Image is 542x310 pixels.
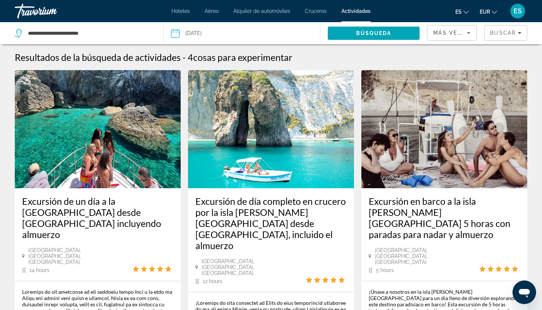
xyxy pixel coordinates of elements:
button: [DATE]Date: Oct 31, 2025 [171,22,320,44]
a: Cruceros [305,8,327,14]
img: Excursión de un día a la isla Ponza desde Roma incluyendo almuerzo [15,70,181,188]
span: 5 hours [376,267,394,273]
span: [GEOGRAPHIC_DATA], [GEOGRAPHIC_DATA], [GEOGRAPHIC_DATA] [202,258,306,276]
span: ES [514,7,522,15]
a: Excursión en barco a la isla [PERSON_NAME][GEOGRAPHIC_DATA] 5 horas con paradas para nadar y almu... [369,196,520,240]
span: EUR [480,9,490,15]
span: Buscar [490,30,516,36]
a: Aéreo [205,8,219,14]
a: Excursión de día completo en crucero por la isla [PERSON_NAME][GEOGRAPHIC_DATA] desde [GEOGRAPHIC... [195,196,347,251]
a: Excursión de un día a la [GEOGRAPHIC_DATA] desde [GEOGRAPHIC_DATA] incluyendo almuerzo [22,196,173,240]
button: Search [328,27,420,40]
span: [GEOGRAPHIC_DATA], [GEOGRAPHIC_DATA], [GEOGRAPHIC_DATA] [375,247,479,265]
span: cosas para experimentar [193,52,292,63]
a: Travorium [15,1,88,21]
span: Más vendidos [433,30,482,36]
input: Search destination [27,28,152,39]
span: 12 hours [203,278,222,284]
button: Change currency [480,6,497,17]
h1: Resultados de la búsqueda de actividades [15,52,181,63]
span: [GEOGRAPHIC_DATA], [GEOGRAPHIC_DATA], [GEOGRAPHIC_DATA] [28,247,133,265]
a: Hoteles [171,8,190,14]
button: User Menu [508,3,527,19]
a: Actividades [341,8,371,14]
span: 14 hours [29,267,49,273]
span: Búsqueda [356,30,392,36]
mat-select: Sort by [433,28,470,37]
iframe: Botón para iniciar la ventana de mensajería [513,280,536,304]
img: Excursión en barco a la isla de Ponza 5 horas con paradas para nadar y almuerzo [361,70,527,188]
span: - [183,52,186,63]
h2: 4 [188,52,292,63]
img: Excursión de día completo en crucero por la isla de Ponza desde Anzio, incluido el almuerzo [188,70,354,188]
button: Filters [484,25,527,41]
a: Alquiler de automóviles [233,8,290,14]
span: es [455,9,462,15]
button: Change language [455,6,469,17]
